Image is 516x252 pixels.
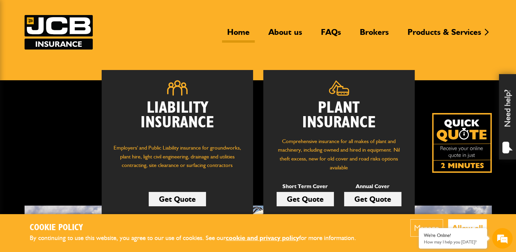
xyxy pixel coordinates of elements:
[263,27,307,43] a: About us
[499,74,516,159] div: Need help?
[277,192,334,206] a: Get Quote
[424,239,482,244] p: How may I help you today?
[432,113,492,173] a: Get your insurance quote isn just 2-minutes
[30,223,367,233] h2: Cookie Policy
[274,137,404,172] p: Comprehensive insurance for all makes of plant and machinery, including owned and hired in equipm...
[355,27,394,43] a: Brokers
[112,101,243,137] h2: Liability Insurance
[316,27,346,43] a: FAQs
[30,233,367,243] p: By continuing to use this website, you agree to our use of cookies. See our for more information.
[222,27,255,43] a: Home
[410,219,443,237] button: Manage
[424,233,482,238] div: We're Online!
[344,192,401,206] a: Get Quote
[112,143,243,176] p: Employers' and Public Liability insurance for groundworks, plant hire, light civil engineering, d...
[432,113,492,173] img: Quick Quote
[344,182,401,191] p: Annual Cover
[25,15,93,50] a: JCB Insurance Services
[277,182,334,191] p: Short Term Cover
[402,27,486,43] a: Products & Services
[149,192,206,206] a: Get Quote
[448,219,487,237] button: Allow all
[226,234,299,242] a: cookie and privacy policy
[274,101,404,130] h2: Plant Insurance
[25,15,93,50] img: JCB Insurance Services logo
